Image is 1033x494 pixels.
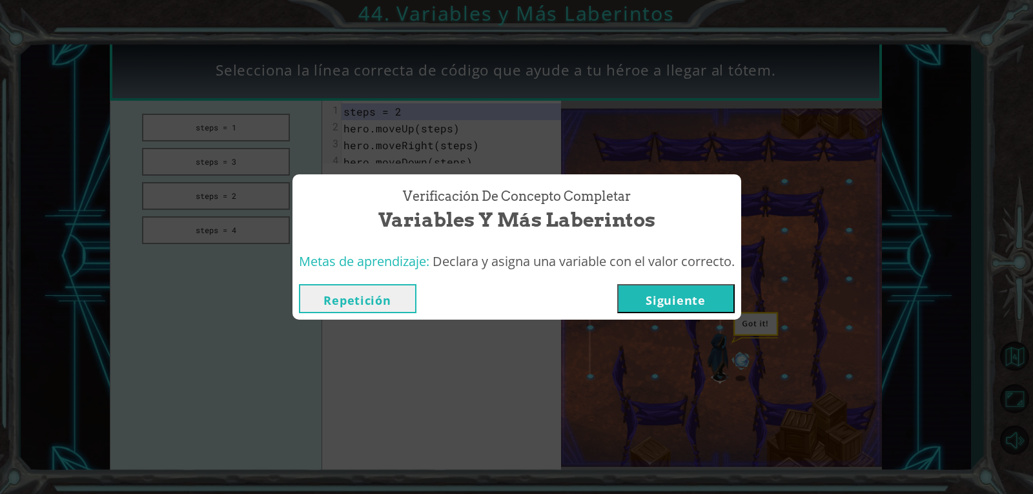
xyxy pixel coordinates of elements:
[403,187,631,206] span: Verificación de Concepto Completar
[433,252,735,270] span: Declara y asigna una variable con el valor correcto.
[617,284,735,313] button: Siguiente
[299,284,416,313] button: Repetición
[299,252,429,270] span: Metas de aprendizaje:
[378,206,655,234] span: Variables y Más Laberintos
